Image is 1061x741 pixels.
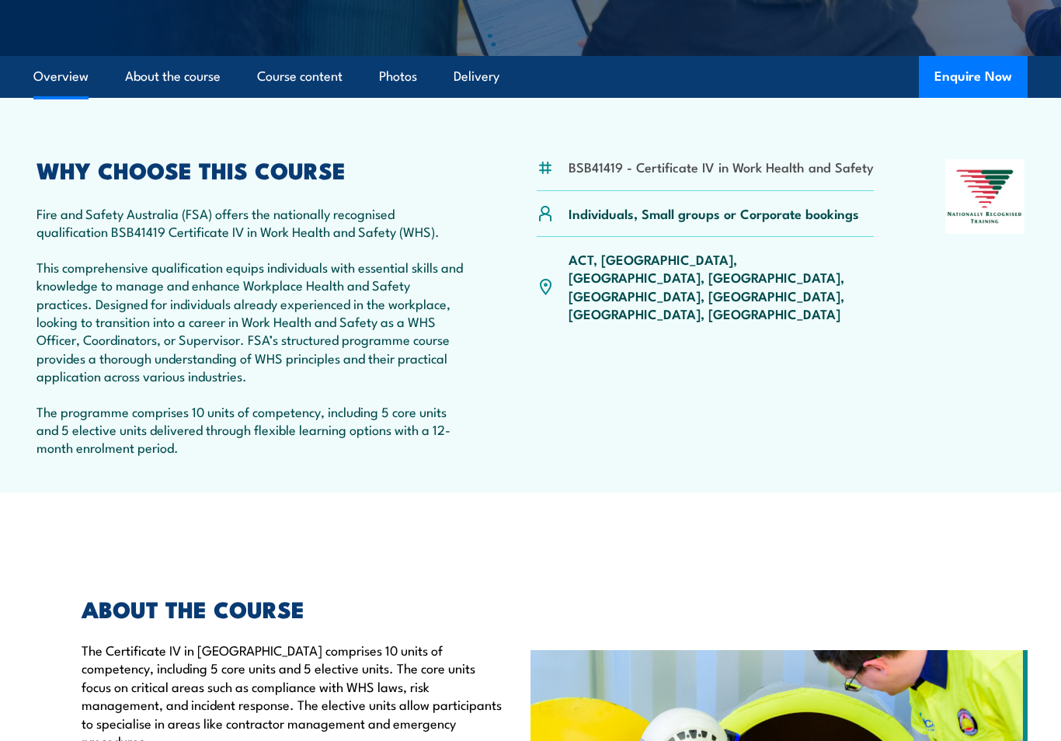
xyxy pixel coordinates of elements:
p: ACT, [GEOGRAPHIC_DATA], [GEOGRAPHIC_DATA], [GEOGRAPHIC_DATA], [GEOGRAPHIC_DATA], [GEOGRAPHIC_DATA... [569,250,874,323]
h2: WHY CHOOSE THIS COURSE [37,159,465,179]
p: Individuals, Small groups or Corporate bookings [569,204,859,222]
a: Photos [379,56,417,97]
p: This comprehensive qualification equips individuals with essential skills and knowledge to manage... [37,258,465,385]
a: Course content [257,56,343,97]
a: Overview [33,56,89,97]
a: About the course [125,56,221,97]
li: BSB41419 - Certificate IV in Work Health and Safety [569,158,874,176]
img: Nationally Recognised Training logo. [945,159,1024,234]
button: Enquire Now [919,56,1028,98]
p: The programme comprises 10 units of competency, including 5 core units and 5 elective units deliv... [37,402,465,457]
p: Fire and Safety Australia (FSA) offers the nationally recognised qualification BSB41419 Certifica... [37,204,465,241]
h2: ABOUT THE COURSE [82,598,507,618]
a: Delivery [454,56,499,97]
